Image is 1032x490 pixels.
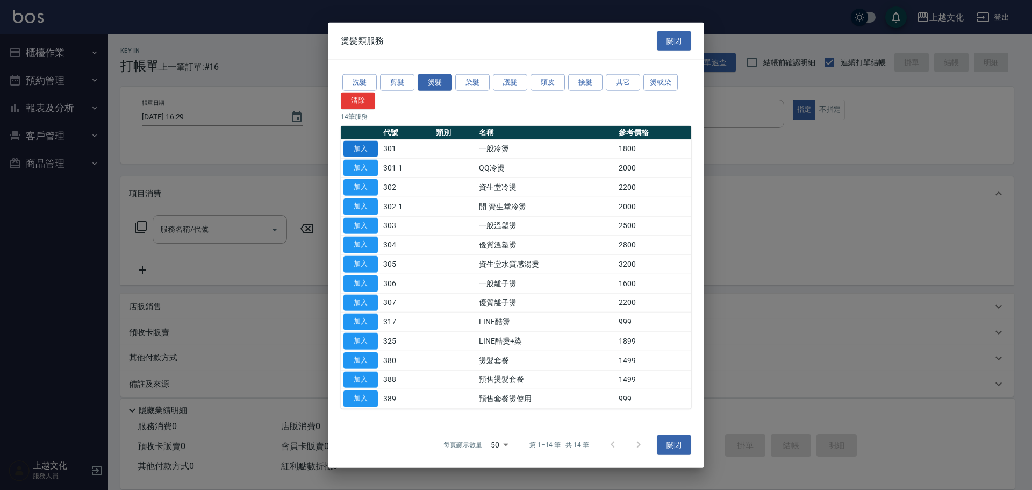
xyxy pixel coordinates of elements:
td: 資生堂水質感湯燙 [476,254,615,274]
th: 名稱 [476,125,615,139]
td: 1499 [616,351,691,370]
th: 代號 [381,125,433,139]
td: LINE酷燙 [476,312,615,331]
div: 50 [486,430,512,459]
button: 洗髮 [342,74,377,91]
button: 加入 [343,275,378,292]
td: 380 [381,351,433,370]
td: 2500 [616,216,691,236]
button: 加入 [343,179,378,196]
td: 3200 [616,254,691,274]
td: 2800 [616,235,691,254]
button: 護髮 [493,74,527,91]
td: 307 [381,293,433,313]
td: LINE酷燙+染 [476,331,615,351]
td: 預售套餐燙使用 [476,389,615,408]
td: 302 [381,177,433,197]
button: 頭皮 [531,74,565,91]
td: QQ冷燙 [476,158,615,177]
td: 1800 [616,139,691,159]
td: 2000 [616,197,691,216]
p: 14 筆服務 [341,111,691,121]
td: 999 [616,389,691,408]
button: 其它 [606,74,640,91]
td: 388 [381,370,433,389]
td: 304 [381,235,433,254]
button: 加入 [343,198,378,215]
button: 加入 [343,294,378,311]
button: 清除 [341,92,375,109]
td: 305 [381,254,433,274]
button: 燙或染 [643,74,678,91]
th: 類別 [433,125,477,139]
button: 加入 [343,237,378,253]
span: 燙髮類服務 [341,35,384,46]
button: 加入 [343,256,378,273]
td: 預售燙髮套餐 [476,370,615,389]
p: 第 1–14 筆 共 14 筆 [529,440,589,450]
button: 關閉 [657,435,691,455]
button: 剪髮 [380,74,414,91]
button: 加入 [343,390,378,407]
button: 燙髮 [418,74,452,91]
td: 2000 [616,158,691,177]
td: 389 [381,389,433,408]
td: 325 [381,331,433,351]
td: 資生堂冷燙 [476,177,615,197]
button: 加入 [343,371,378,388]
td: 優質離子燙 [476,293,615,313]
td: 301 [381,139,433,159]
button: 加入 [343,333,378,350]
td: 一般離子燙 [476,274,615,293]
td: 燙髮套餐 [476,351,615,370]
button: 染髮 [455,74,490,91]
button: 加入 [343,160,378,176]
button: 加入 [343,217,378,234]
td: 999 [616,312,691,331]
td: 一般冷燙 [476,139,615,159]
td: 306 [381,274,433,293]
td: 302-1 [381,197,433,216]
button: 關閉 [657,31,691,51]
button: 接髮 [568,74,603,91]
td: 2200 [616,177,691,197]
button: 加入 [343,314,378,330]
button: 加入 [343,352,378,368]
button: 加入 [343,140,378,157]
td: 1499 [616,370,691,389]
td: 開-資生堂冷燙 [476,197,615,216]
th: 參考價格 [616,125,691,139]
td: 一般溫塑燙 [476,216,615,236]
td: 1600 [616,274,691,293]
p: 每頁顯示數量 [443,440,482,450]
td: 2200 [616,293,691,313]
td: 303 [381,216,433,236]
td: 301-1 [381,158,433,177]
td: 1899 [616,331,691,351]
td: 優質溫塑燙 [476,235,615,254]
td: 317 [381,312,433,331]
